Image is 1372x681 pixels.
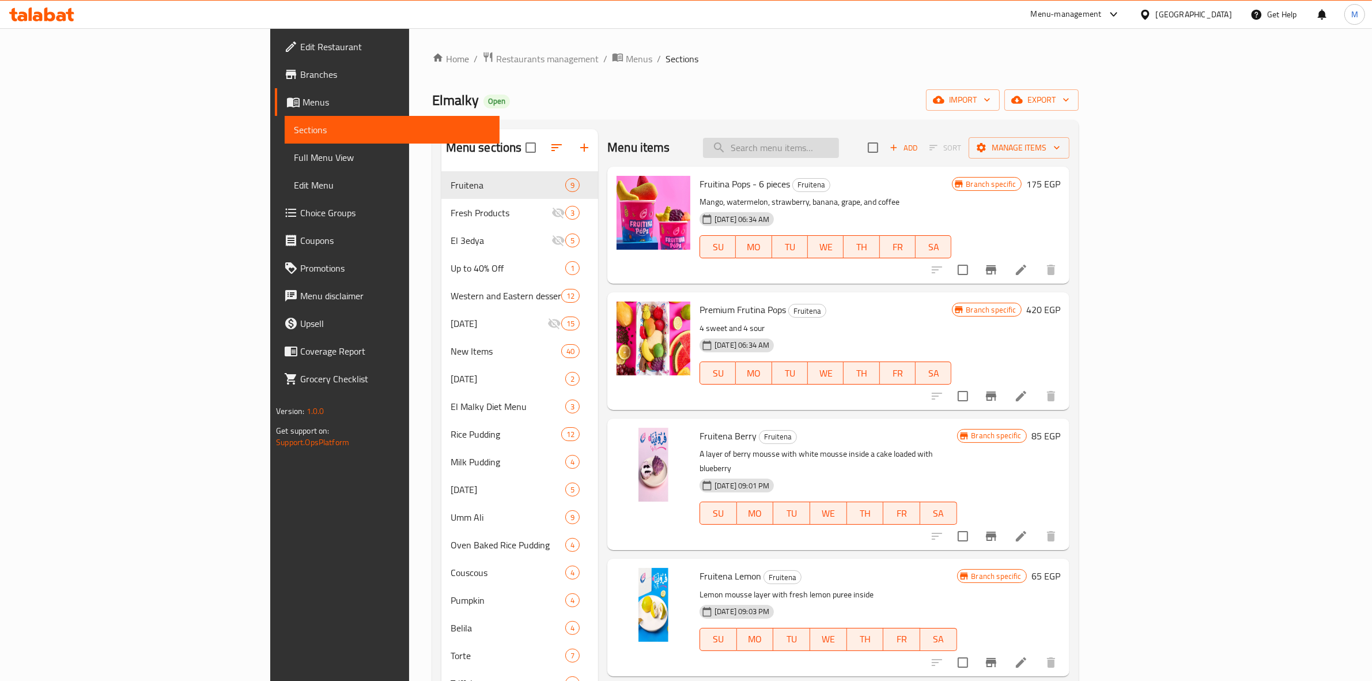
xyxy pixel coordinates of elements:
a: Choice Groups [275,199,500,227]
span: Sort sections [543,134,570,161]
span: Pumpkin [451,593,565,607]
span: Belila [451,621,565,635]
span: Premium Frutina Pops [700,301,786,318]
div: Western and Eastern desserts12 [441,282,599,310]
span: TU [777,239,803,255]
a: Edit menu item [1014,389,1028,403]
span: 9 [566,180,579,191]
span: Select to update [951,258,975,282]
span: TU [778,631,806,648]
div: items [565,455,580,469]
div: items [565,483,580,496]
svg: Inactive section [547,317,561,330]
span: Up to 40% Off [451,261,565,275]
button: WE [810,502,847,525]
span: Oven Baked Rice Pudding [451,538,565,552]
span: 5 [566,484,579,495]
span: TH [848,365,875,382]
span: 4 [566,623,579,634]
a: Edit menu item [1014,529,1028,543]
span: Select to update [951,650,975,675]
a: Grocery Checklist [275,365,500,393]
div: New Items40 [441,337,599,365]
span: Fruitina Pops - 6 pieces [700,175,790,193]
button: Add section [570,134,598,161]
span: Select section [861,136,885,160]
span: TU [778,505,806,522]
div: items [561,344,580,358]
div: items [565,566,580,580]
span: FR [885,365,911,382]
span: SA [925,631,953,648]
div: items [565,400,580,413]
span: Menu disclaimer [300,289,490,303]
h6: 65 EGP [1031,568,1060,584]
span: Branch specific [962,304,1021,315]
span: 2 [566,374,579,385]
div: El Malky Diet Menu3 [441,393,599,420]
a: Menus [275,88,500,116]
span: [DATE] 06:34 AM [710,214,774,225]
span: Umm Ali [451,510,565,524]
button: MO [737,628,774,651]
span: WE [812,365,839,382]
div: [DATE]2 [441,365,599,393]
p: 4 sweet and 4 sour [700,321,951,336]
button: FR [883,502,920,525]
div: El 3edya5 [441,227,599,254]
span: Branch specific [967,430,1026,441]
span: TH [848,239,875,255]
a: Edit menu item [1014,656,1028,669]
div: items [565,178,580,192]
span: [DATE] [451,372,565,386]
div: Rice Pudding12 [441,420,599,448]
span: Rice Pudding [451,427,561,441]
button: TH [844,235,879,258]
div: Menu-management [1031,7,1102,21]
button: Branch-specific-item [977,256,1005,284]
span: Choice Groups [300,206,490,220]
span: 5 [566,235,579,246]
button: TU [773,628,810,651]
button: import [926,89,1000,111]
span: Coverage Report [300,344,490,358]
span: Select section first [922,139,969,157]
span: Couscous [451,566,565,580]
button: Add [885,139,922,157]
a: Coverage Report [275,337,500,365]
div: Torte7 [441,642,599,669]
span: 1 [566,263,579,274]
span: Torte [451,649,565,663]
span: Select to update [951,384,975,408]
li: / [657,52,661,66]
div: Couscous4 [441,559,599,586]
span: [DATE] 09:03 PM [710,606,774,617]
span: SU [705,631,732,648]
span: New Items [451,344,561,358]
span: 9 [566,512,579,523]
a: Menus [612,51,652,66]
input: search [703,138,839,158]
a: Coupons [275,227,500,254]
span: WE [815,505,842,522]
span: FR [885,239,911,255]
a: Promotions [275,254,500,282]
span: MO [742,505,769,522]
span: 3 [566,401,579,412]
span: TU [777,365,803,382]
span: WE [815,631,842,648]
div: Fruitena9 [441,171,599,199]
span: Western and Eastern desserts [451,289,561,303]
button: SA [916,235,951,258]
span: Promotions [300,261,490,275]
span: 4 [566,595,579,606]
div: 100 Years Ago [451,372,565,386]
span: Milk Pudding [451,455,565,469]
button: Branch-specific-item [977,649,1005,676]
div: Umm Ali9 [441,503,599,531]
button: delete [1037,522,1065,550]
